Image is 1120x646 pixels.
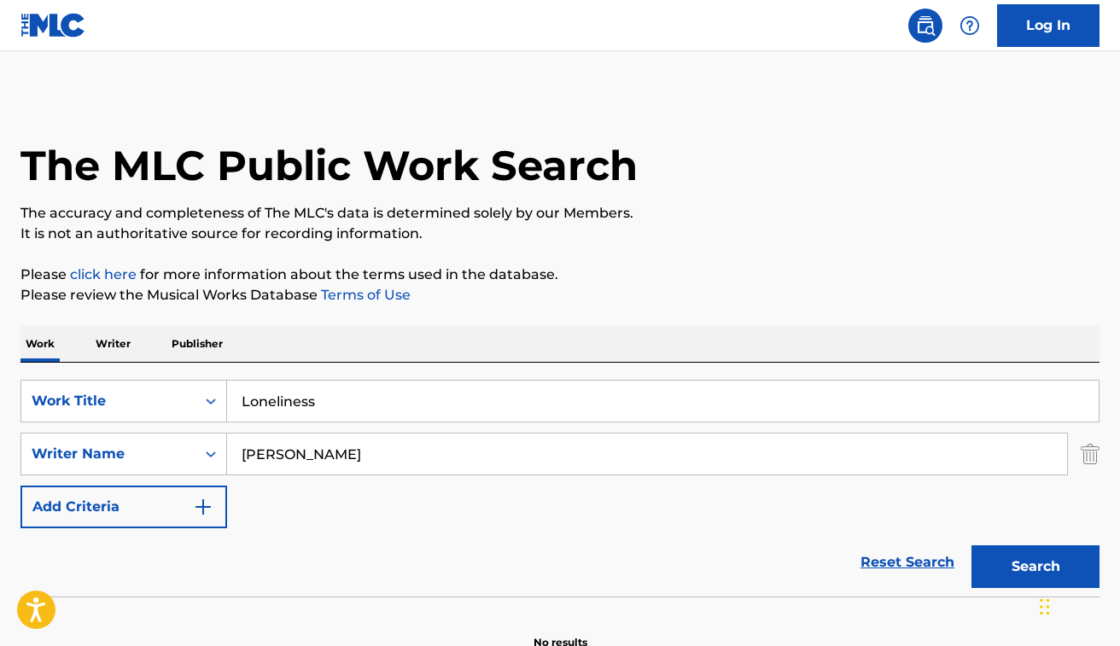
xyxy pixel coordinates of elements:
p: Work [20,326,60,362]
p: Please review the Musical Works Database [20,285,1100,306]
a: Terms of Use [318,287,411,303]
img: help [960,15,980,36]
p: Writer [90,326,136,362]
p: Please for more information about the terms used in the database. [20,265,1100,285]
a: Public Search [908,9,942,43]
a: click here [70,266,137,282]
img: 9d2ae6d4665cec9f34b9.svg [193,497,213,517]
form: Search Form [20,380,1100,597]
div: Help [953,9,987,43]
a: Reset Search [852,544,963,581]
div: Drag [1040,581,1050,632]
p: Publisher [166,326,228,362]
div: Writer Name [32,444,185,464]
img: MLC Logo [20,13,86,38]
a: Log In [997,4,1100,47]
img: search [915,15,936,36]
button: Search [971,545,1100,588]
button: Add Criteria [20,486,227,528]
p: It is not an authoritative source for recording information. [20,224,1100,244]
iframe: Chat Widget [1035,564,1120,646]
p: The accuracy and completeness of The MLC's data is determined solely by our Members. [20,203,1100,224]
img: Delete Criterion [1081,433,1100,475]
h1: The MLC Public Work Search [20,140,638,191]
div: Work Title [32,391,185,411]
